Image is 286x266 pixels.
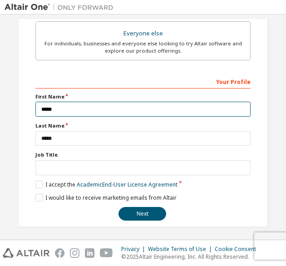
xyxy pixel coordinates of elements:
div: Privacy [121,246,148,253]
img: facebook.svg [55,248,64,258]
label: Last Name [35,122,251,129]
a: Academic End-User License Agreement [77,181,178,188]
div: Your Profile [35,74,251,89]
p: © 2025 Altair Engineering, Inc. All Rights Reserved. [121,253,261,261]
div: For individuals, businesses and everyone else looking to try Altair software and explore our prod... [41,40,245,54]
img: Altair One [5,3,118,12]
label: I would like to receive marketing emails from Altair [35,194,177,202]
label: First Name [35,93,251,100]
div: Everyone else [41,27,245,40]
button: Next [118,207,166,221]
div: Website Terms of Use [148,246,215,253]
img: youtube.svg [100,248,113,258]
img: instagram.svg [70,248,79,258]
div: Cookie Consent [215,246,261,253]
label: Job Title [35,151,251,158]
img: altair_logo.svg [3,248,49,258]
img: linkedin.svg [85,248,94,258]
label: I accept the [35,181,178,188]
